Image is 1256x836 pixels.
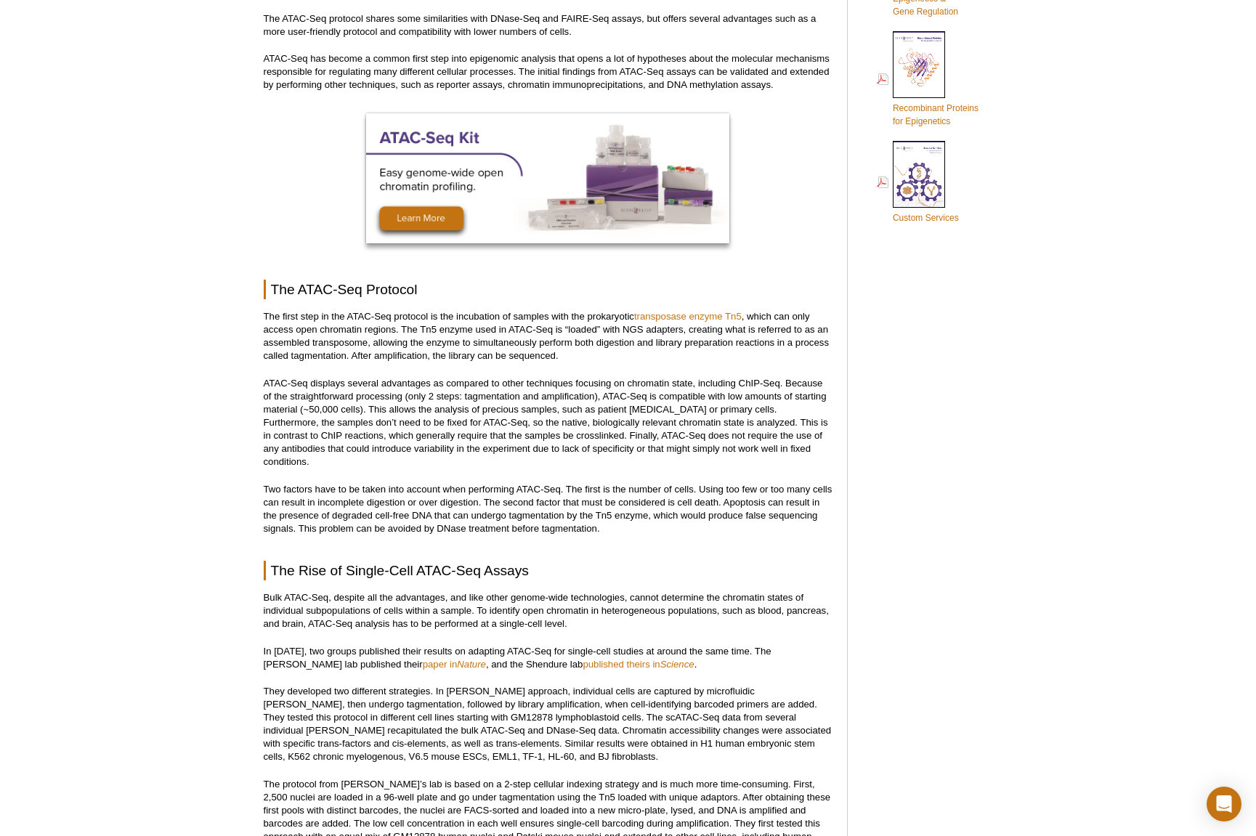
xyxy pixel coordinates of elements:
[893,103,979,126] span: Recombinant Proteins for Epigenetics
[893,213,959,223] span: Custom Services
[893,141,945,208] img: Custom_Services_cover
[264,280,832,299] h2: The ATAC-Seq Protocol
[264,685,832,763] p: They developed two different strategies. In [PERSON_NAME] approach, individual cells are captured...
[264,645,832,671] p: In [DATE], two groups published their results on adapting ATAC-Seq for single-cell studies at aro...
[264,483,832,535] p: Two factors have to be taken into account when performing ATAC-Seq. The first is the number of ce...
[634,311,742,322] a: transposase enzyme Tn5
[660,659,694,670] em: Science
[264,377,832,468] p: ATAC-Seq displays several advantages as compared to other techniques focusing on chromatin state,...
[264,561,832,580] h2: The Rise of Single-Cell ATAC-Seq Assays
[423,659,486,670] a: paper inNature
[457,659,486,670] em: Nature
[1207,787,1241,821] div: Open Intercom Messenger
[583,659,694,670] a: published theirs inScience
[264,52,832,92] p: ATAC-Seq has become a common first step into epigenomic analysis that opens a lot of hypotheses a...
[893,31,945,98] img: Rec_prots_140604_cover_web_70x200
[877,139,959,226] a: Custom Services
[877,30,979,129] a: Recombinant Proteinsfor Epigenetics
[366,113,729,243] img: ATAC-Seq Kit
[264,310,832,362] p: The first step in the ATAC-Seq protocol is the incubation of samples with the prokaryotic , which...
[264,12,832,38] p: The ATAC-Seq protocol shares some similarities with DNase-Seq and FAIRE-Seq assays, but offers se...
[264,591,832,630] p: Bulk ATAC-Seq, despite all the advantages, and like other genome-wide technologies, cannot determ...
